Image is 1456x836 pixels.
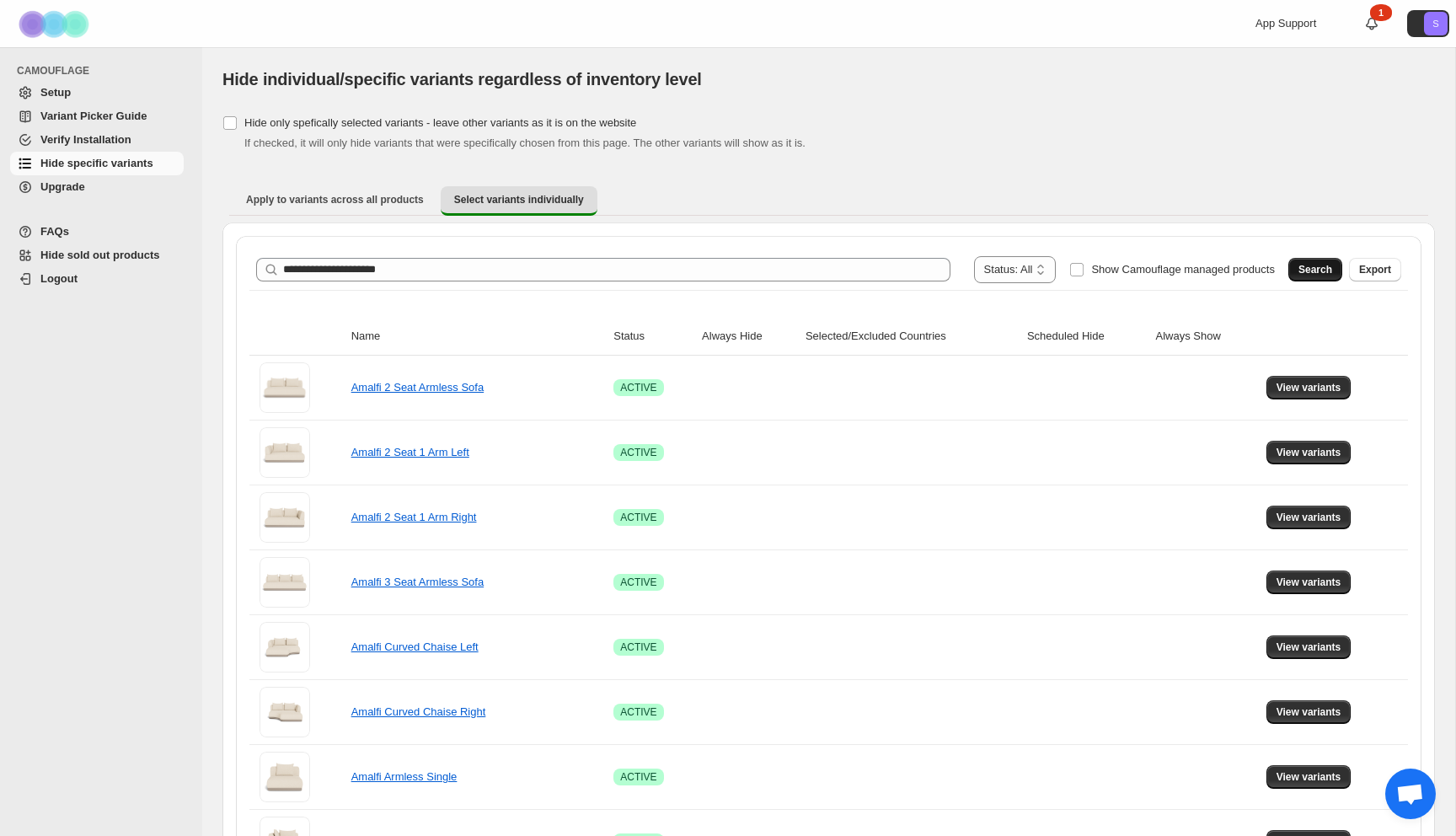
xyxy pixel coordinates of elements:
[1266,700,1352,724] button: View variants
[10,220,184,244] a: FAQs
[1359,263,1391,276] span: Export
[260,492,310,543] img: Amalfi 2 Seat 1 Arm Right
[1277,705,1341,719] span: View variants
[244,137,806,149] span: If checked, it will only hide variants that were specifically chosen from this page. The other va...
[454,193,584,206] span: Select variants individually
[1266,765,1352,789] button: View variants
[351,576,484,588] a: Amalfi 3 Seat Armless Sofa
[1432,19,1438,29] text: S
[1363,15,1380,32] a: 1
[697,318,800,356] th: Always Hide
[351,381,484,394] a: Amalfi 2 Seat Armless Sofa
[1277,381,1341,394] span: View variants
[1091,263,1275,276] span: Show Camouflage managed products
[10,128,184,152] a: Verify Installation
[1298,263,1332,276] span: Search
[1150,318,1261,356] th: Always Show
[1266,441,1352,464] button: View variants
[351,511,477,523] a: Amalfi 2 Seat 1 Arm Right
[351,640,479,653] a: Amalfi Curved Chaise Left
[608,318,697,356] th: Status
[620,705,656,719] span: ACTIVE
[1266,635,1352,659] button: View variants
[246,193,424,206] span: Apply to variants across all products
[260,427,310,478] img: Amalfi 2 Seat 1 Arm Left
[10,81,184,104] a: Setup
[10,267,184,291] a: Logout
[13,1,98,47] img: Camouflage
[260,362,310,413] img: Amalfi 2 Seat Armless Sofa
[40,272,78,285] span: Logout
[260,752,310,802] img: Amalfi Armless Single
[10,152,184,175] a: Hide specific variants
[40,225,69,238] span: FAQs
[1349,258,1401,281] button: Export
[260,557,310,608] img: Amalfi 3 Seat Armless Sofa
[222,70,702,88] span: Hide individual/specific variants regardless of inventory level
[1370,4,1392,21] div: 1
[1266,506,1352,529] button: View variants
[1385,769,1436,819] div: Open chat
[441,186,597,216] button: Select variants individually
[1266,376,1352,399] button: View variants
[1407,10,1449,37] button: Avatar with initials S
[1022,318,1151,356] th: Scheduled Hide
[620,576,656,589] span: ACTIVE
[1255,17,1316,29] span: App Support
[244,116,636,129] span: Hide only spefically selected variants - leave other variants as it is on the website
[800,318,1022,356] th: Selected/Excluded Countries
[346,318,609,356] th: Name
[620,640,656,654] span: ACTIVE
[10,175,184,199] a: Upgrade
[1266,571,1352,594] button: View variants
[40,133,131,146] span: Verify Installation
[1288,258,1342,281] button: Search
[1277,576,1341,589] span: View variants
[1277,770,1341,784] span: View variants
[40,110,147,122] span: Variant Picker Guide
[233,186,437,213] button: Apply to variants across all products
[620,381,656,394] span: ACTIVE
[1277,640,1341,654] span: View variants
[40,86,71,99] span: Setup
[260,622,310,673] img: Amalfi Curved Chaise Left
[40,157,153,169] span: Hide specific variants
[260,687,310,737] img: Amalfi Curved Chaise Right
[1424,12,1448,35] span: Avatar with initials S
[10,244,184,267] a: Hide sold out products
[351,705,486,718] a: Amalfi Curved Chaise Right
[1277,511,1341,524] span: View variants
[620,446,656,459] span: ACTIVE
[620,770,656,784] span: ACTIVE
[40,249,160,261] span: Hide sold out products
[351,770,458,783] a: Amalfi Armless Single
[17,64,190,78] span: CAMOUFLAGE
[351,446,469,458] a: Amalfi 2 Seat 1 Arm Left
[1277,446,1341,459] span: View variants
[10,104,184,128] a: Variant Picker Guide
[40,180,85,193] span: Upgrade
[620,511,656,524] span: ACTIVE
